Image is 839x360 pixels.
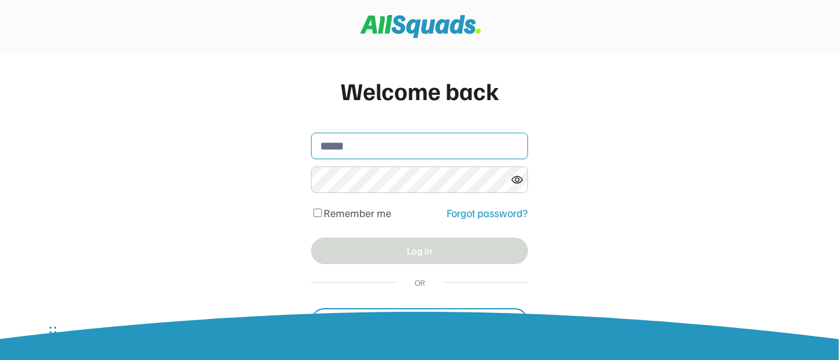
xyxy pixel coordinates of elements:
label: Remember me [324,206,391,219]
div: Welcome back [311,72,528,109]
div: OR [409,276,430,289]
button: Create Account [311,308,528,335]
button: Log in [311,238,528,264]
div: Forgot password? [447,205,528,221]
img: Squad%20Logo.svg [360,15,481,38]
